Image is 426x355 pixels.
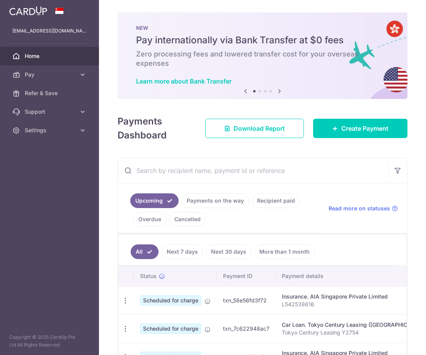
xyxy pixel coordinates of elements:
[118,114,191,142] h4: Payments Dashboard
[341,124,389,133] span: Create Payment
[9,6,47,15] img: CardUp
[140,295,201,306] span: Scheduled for charge
[254,244,315,259] a: More than 1 month
[133,212,166,227] a: Overdue
[118,12,407,99] img: Bank transfer banner
[25,126,76,134] span: Settings
[233,124,285,133] span: Download Report
[12,27,87,35] p: [EMAIL_ADDRESS][DOMAIN_NAME]
[25,52,76,60] span: Home
[140,323,201,334] span: Scheduled for charge
[313,119,407,138] a: Create Payment
[118,158,389,183] input: Search by recipient name, payment id or reference
[205,119,304,138] a: Download Report
[136,34,389,46] h5: Pay internationally via Bank Transfer at $0 fees
[25,108,76,116] span: Support
[329,205,390,212] span: Read more on statuses
[136,49,389,68] h6: Zero processing fees and lowered transfer cost for your overseas expenses
[182,193,249,208] a: Payments on the way
[130,193,179,208] a: Upcoming
[217,266,276,286] th: Payment ID
[162,244,203,259] a: Next 7 days
[136,25,389,31] p: NEW
[217,286,276,314] td: txn_58e56fd3f72
[169,212,206,227] a: Cancelled
[136,77,232,85] a: Learn more about Bank Transfer
[252,193,300,208] a: Recipient paid
[217,314,276,343] td: txn_7c622948ac7
[206,244,251,259] a: Next 30 days
[25,71,76,79] span: Pay
[131,244,158,259] a: All
[329,205,398,212] a: Read more on statuses
[140,272,157,280] span: Status
[25,89,76,97] span: Refer & Save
